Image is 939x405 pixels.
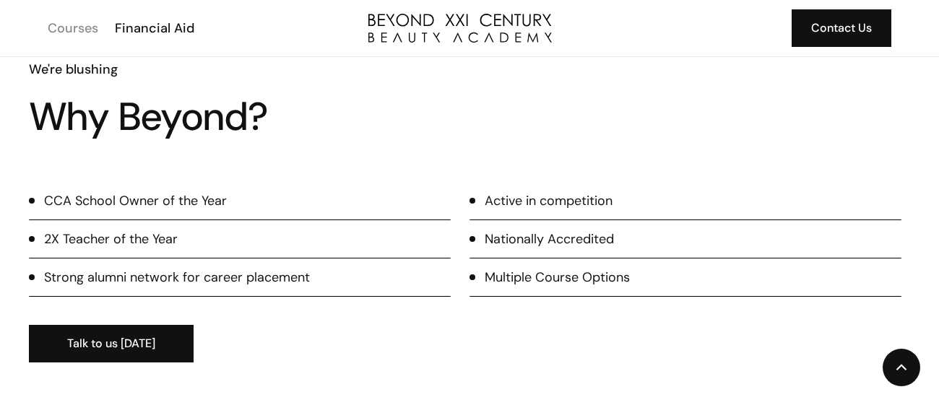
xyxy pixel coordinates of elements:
div: Strong alumni network for career placement [44,268,310,287]
div: Nationally Accredited [485,230,614,248]
div: Financial Aid [115,19,194,38]
div: Contact Us [811,19,872,38]
a: Financial Aid [105,19,202,38]
img: beyond logo [368,14,552,43]
a: Courses [38,19,105,38]
h6: We're blushing [29,60,386,79]
div: 2X Teacher of the Year [44,230,178,248]
a: Contact Us [792,9,891,47]
a: home [368,14,552,43]
h1: Why Beyond? [29,97,386,136]
div: Courses [48,19,98,38]
a: Talk to us [DATE] [29,325,194,362]
div: Multiple Course Options [485,268,630,287]
div: Active in competition [485,191,613,210]
div: CCA School Owner of the Year [44,191,227,210]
